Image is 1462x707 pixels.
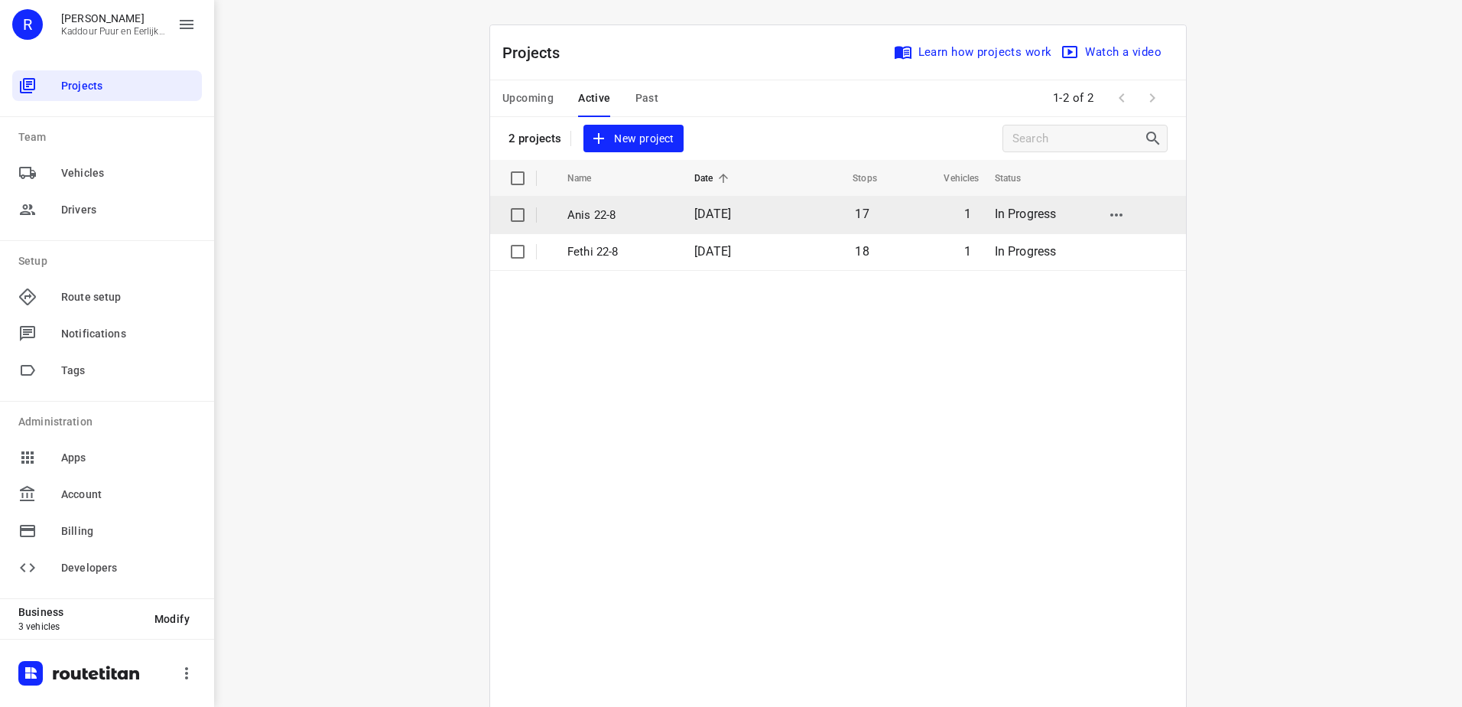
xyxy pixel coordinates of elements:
[1144,129,1167,148] div: Search
[833,169,877,187] span: Stops
[18,253,202,269] p: Setup
[12,318,202,349] div: Notifications
[924,169,979,187] span: Vehicles
[567,169,612,187] span: Name
[694,169,733,187] span: Date
[855,244,869,259] span: 18
[142,605,202,633] button: Modify
[154,613,190,625] span: Modify
[964,207,971,221] span: 1
[61,560,196,576] span: Developers
[567,207,671,224] p: Anis 22-8
[18,414,202,430] p: Administration
[995,169,1041,187] span: Status
[61,12,165,24] p: Rachid Kaddour
[502,89,554,108] span: Upcoming
[694,244,731,259] span: [DATE]
[502,41,573,64] p: Projects
[18,129,202,145] p: Team
[12,9,43,40] div: R
[12,70,202,101] div: Projects
[12,516,202,546] div: Billing
[61,363,196,379] span: Tags
[12,442,202,473] div: Apps
[12,479,202,510] div: Account
[18,621,142,632] p: 3 vehicles
[61,487,196,503] span: Account
[61,289,196,305] span: Route setup
[964,244,971,259] span: 1
[578,89,610,108] span: Active
[593,129,674,148] span: New project
[1012,127,1144,151] input: Search projects
[12,282,202,312] div: Route setup
[635,89,659,108] span: Past
[995,244,1057,259] span: In Progress
[61,202,196,218] span: Drivers
[61,78,196,94] span: Projects
[1047,82,1100,115] span: 1-2 of 2
[508,132,561,145] p: 2 projects
[12,158,202,188] div: Vehicles
[855,207,869,221] span: 17
[694,207,731,221] span: [DATE]
[61,26,165,37] p: Kaddour Puur en Eerlijk Vlees B.V.
[12,194,202,225] div: Drivers
[583,125,683,153] button: New project
[995,207,1057,221] span: In Progress
[12,355,202,386] div: Tags
[61,326,196,342] span: Notifications
[61,165,196,181] span: Vehicles
[18,606,142,618] p: Business
[1137,83,1168,113] span: Next Page
[12,552,202,583] div: Developers
[1106,83,1137,113] span: Previous Page
[61,523,196,539] span: Billing
[61,450,196,466] span: Apps
[567,243,671,261] p: Fethi 22-8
